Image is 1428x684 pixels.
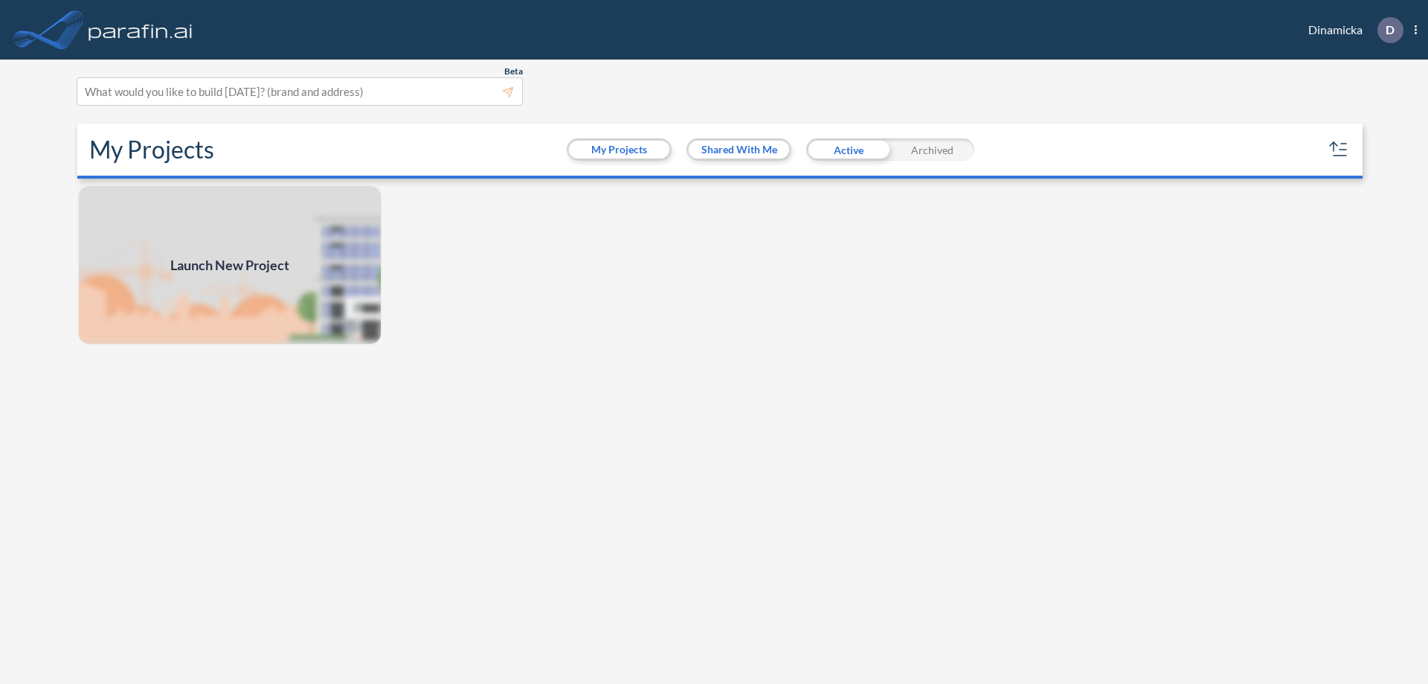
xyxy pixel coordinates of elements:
[1386,23,1395,36] p: D
[890,138,974,161] div: Archived
[170,255,289,275] span: Launch New Project
[806,138,890,161] div: Active
[689,141,789,159] button: Shared With Me
[77,185,382,345] img: add
[569,141,669,159] button: My Projects
[89,135,214,164] h2: My Projects
[1327,138,1351,162] button: sort
[86,15,196,45] img: logo
[1286,17,1417,43] div: Dinamicka
[504,65,523,77] span: Beta
[77,185,382,345] a: Launch New Project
